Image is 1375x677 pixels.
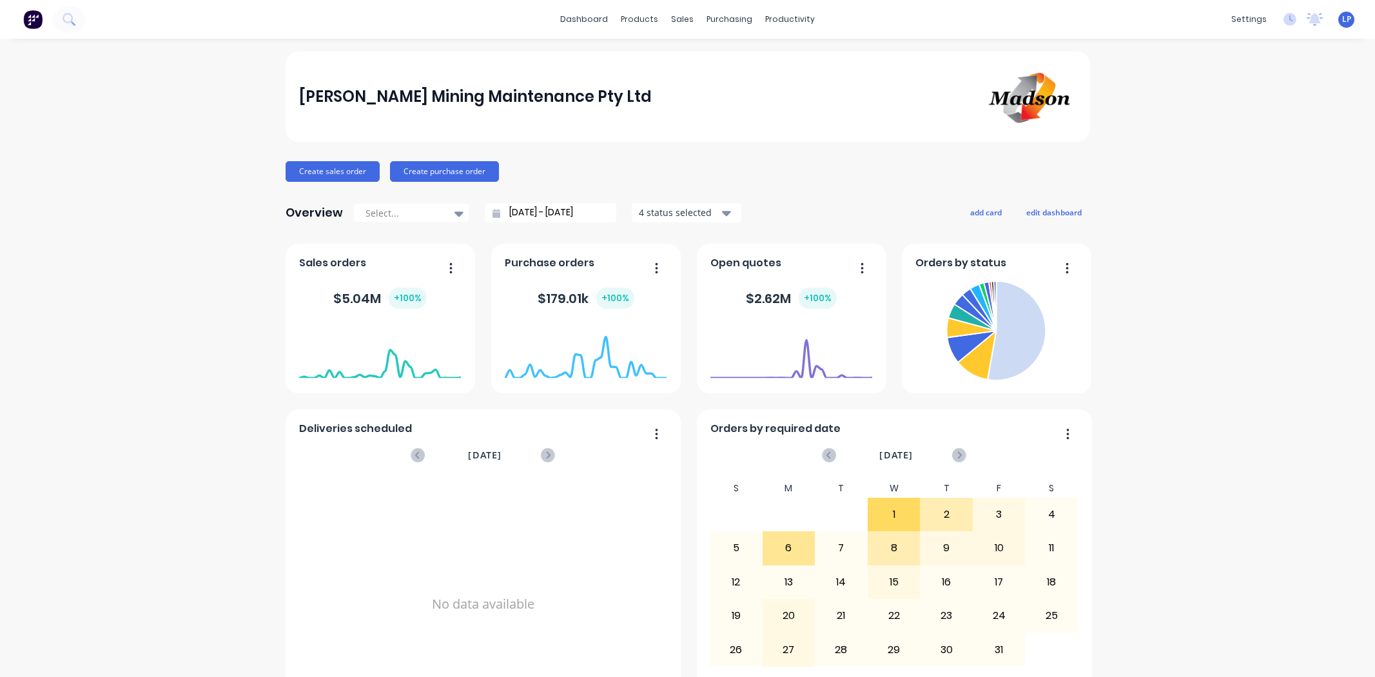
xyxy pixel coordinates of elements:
div: 16 [921,566,972,598]
div: 23 [921,600,972,632]
div: $ 5.04M [333,288,427,309]
div: S [710,479,763,498]
div: 20 [763,600,815,632]
div: 22 [868,600,920,632]
div: 31 [973,633,1025,665]
span: Sales orders [299,255,366,271]
div: products [614,10,665,29]
div: W [868,479,921,498]
span: LP [1342,14,1351,25]
div: T [920,479,973,498]
div: [PERSON_NAME] Mining Maintenance Pty Ltd [299,84,652,110]
img: Factory [23,10,43,29]
div: 6 [763,532,815,564]
div: T [815,479,868,498]
div: settings [1225,10,1273,29]
div: 8 [868,532,920,564]
div: 26 [710,633,762,665]
span: [DATE] [879,448,913,462]
div: 29 [868,633,920,665]
button: add card [962,204,1010,221]
button: 4 status selected [632,203,741,222]
div: 4 status selected [639,206,720,219]
div: 21 [815,600,867,632]
div: 11 [1026,532,1077,564]
div: 7 [815,532,867,564]
span: Purchase orders [505,255,594,271]
div: 12 [710,566,762,598]
img: Madson Mining Maintenance Pty Ltd [986,67,1076,127]
div: sales [665,10,700,29]
div: 5 [710,532,762,564]
div: 1 [868,498,920,531]
button: Create purchase order [390,161,499,182]
div: + 100 % [799,288,837,309]
div: + 100 % [389,288,427,309]
div: productivity [759,10,821,29]
div: 30 [921,633,972,665]
span: Orders by required date [710,421,841,437]
div: 25 [1026,600,1077,632]
div: purchasing [700,10,759,29]
div: + 100 % [596,288,634,309]
div: 2 [921,498,972,531]
div: $ 179.01k [538,288,634,309]
span: Orders by status [915,255,1006,271]
div: 15 [868,566,920,598]
button: Create sales order [286,161,380,182]
div: 14 [815,566,867,598]
div: 4 [1026,498,1077,531]
div: Overview [286,200,343,226]
div: M [763,479,815,498]
button: edit dashboard [1018,204,1090,221]
div: 17 [973,566,1025,598]
div: S [1025,479,1078,498]
div: 13 [763,566,815,598]
span: Open quotes [710,255,781,271]
div: 27 [763,633,815,665]
div: 18 [1026,566,1077,598]
div: 24 [973,600,1025,632]
div: 9 [921,532,972,564]
div: 28 [815,633,867,665]
div: $ 2.62M [746,288,837,309]
a: dashboard [554,10,614,29]
div: 19 [710,600,762,632]
div: F [973,479,1026,498]
span: [DATE] [468,448,502,462]
div: 3 [973,498,1025,531]
div: 10 [973,532,1025,564]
